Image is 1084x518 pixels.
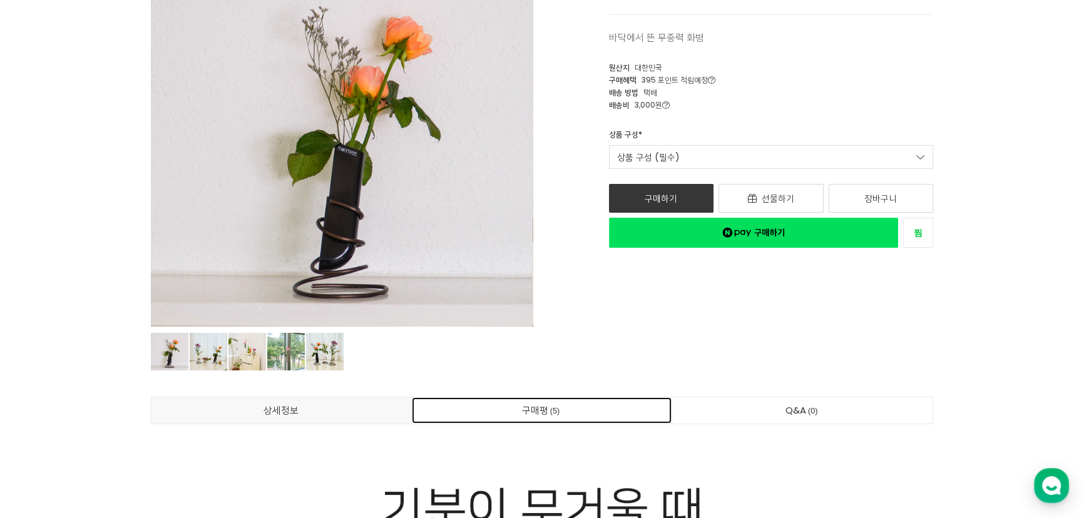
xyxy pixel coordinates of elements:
a: 장바구니 [829,184,934,213]
span: 구매혜택 [609,74,637,85]
a: 새창 [903,218,933,248]
span: 395 포인트 적립예정 [642,74,715,85]
a: 새창 [609,218,899,248]
a: 구매하기 [609,184,714,213]
span: 배송 방법 [609,87,638,98]
a: 상품 구성 (필수) [609,145,934,169]
span: 5 [548,404,562,417]
span: 설정 [193,415,208,425]
div: 상품 구성 [609,129,642,145]
a: Q&A0 [672,397,933,424]
span: 배송비 [609,99,630,110]
a: 선물하기 [718,184,824,213]
span: 3,000원 [635,99,670,110]
a: 홈 [4,397,83,428]
span: 0 [806,404,820,417]
a: 설정 [161,397,240,428]
span: 대화 [115,416,130,426]
p: 바닥에서 뜬 무중력 화병 [609,30,934,45]
span: 홈 [39,415,47,425]
span: 대한민국 [635,62,662,73]
span: 택배 [643,87,657,98]
span: 선물하기 [762,192,794,205]
a: 대화 [83,397,161,428]
a: 구매평5 [412,397,672,424]
a: 상세정보 [151,397,411,424]
span: 원산지 [609,62,630,73]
